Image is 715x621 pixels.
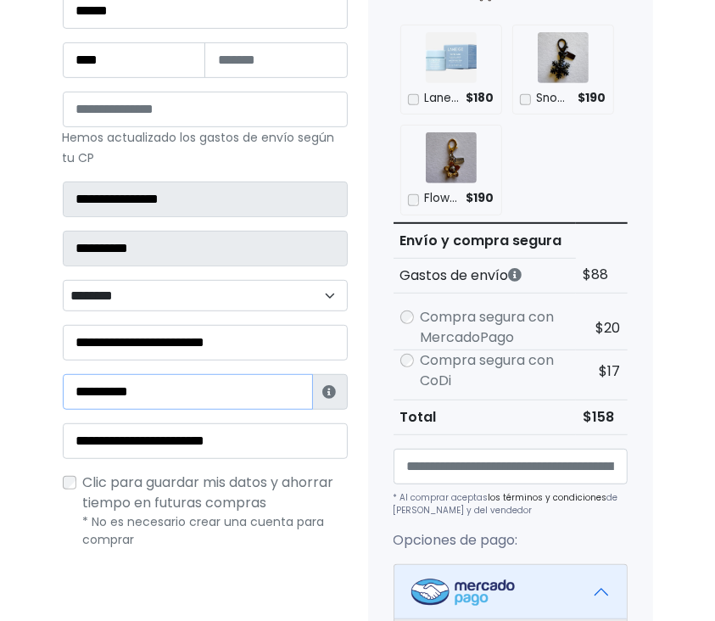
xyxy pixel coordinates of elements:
[63,129,335,166] small: Hemos actualizado los gastos de envío según tu CP
[600,361,621,381] span: $17
[596,318,621,338] span: $20
[323,385,337,399] i: Estafeta lo usará para ponerse en contacto en caso de tener algún problema con el envío
[578,90,606,107] span: $190
[466,190,494,207] span: $190
[466,90,494,107] span: $180
[411,579,515,606] img: Mercadopago Logo
[394,491,628,517] p: * Al comprar aceptas de [PERSON_NAME] y del vendedor
[538,32,589,83] img: Snow flake coach charm
[489,491,607,504] a: los términos y condiciones
[421,307,569,348] label: Compra segura con MercadoPago
[83,473,334,512] span: Clic para guardar mis datos y ahorrar tiempo en futuras compras
[421,350,569,391] label: Compra segura con CoDi
[394,223,576,259] th: Envío y compra segura
[394,530,628,551] p: Opciones de pago:
[576,258,628,293] td: $88
[509,268,522,282] i: Los gastos de envío dependen de códigos postales. ¡Te puedes llevar más productos en un solo envío !
[83,513,348,549] p: * No es necesario crear una cuenta para comprar
[426,32,477,83] img: Laneige mini water mask 10ml
[576,400,628,434] td: $158
[394,400,576,434] th: Total
[424,190,461,207] p: Flower charm
[424,90,461,107] p: Laneige mini water mask 10ml
[394,258,576,293] th: Gastos de envío
[536,90,573,107] p: Snow flake coach charm
[426,132,477,183] img: Flower charm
